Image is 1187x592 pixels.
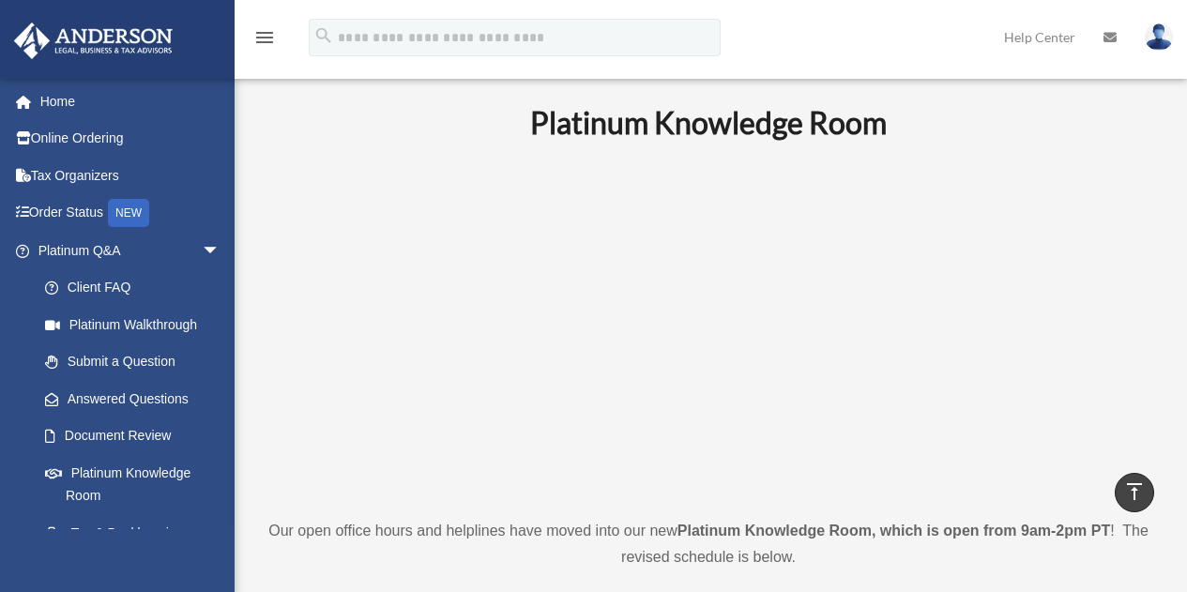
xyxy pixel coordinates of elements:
[26,514,249,574] a: Tax & Bookkeeping Packages
[26,343,249,381] a: Submit a Question
[8,23,178,59] img: Anderson Advisors Platinum Portal
[253,26,276,49] i: menu
[267,518,1149,570] p: Our open office hours and helplines have moved into our new ! The revised schedule is below.
[13,83,249,120] a: Home
[13,194,249,233] a: Order StatusNEW
[13,157,249,194] a: Tax Organizers
[530,104,887,141] b: Platinum Knowledge Room
[202,232,239,270] span: arrow_drop_down
[313,25,334,46] i: search
[1145,23,1173,51] img: User Pic
[26,454,239,514] a: Platinum Knowledge Room
[13,120,249,158] a: Online Ordering
[1115,473,1154,512] a: vertical_align_top
[26,380,249,417] a: Answered Questions
[427,166,990,483] iframe: 231110_Toby_KnowledgeRoom
[26,269,249,307] a: Client FAQ
[253,33,276,49] a: menu
[677,523,1110,539] strong: Platinum Knowledge Room, which is open from 9am-2pm PT
[13,232,249,269] a: Platinum Q&Aarrow_drop_down
[26,306,249,343] a: Platinum Walkthrough
[108,199,149,227] div: NEW
[26,417,249,455] a: Document Review
[1123,480,1146,503] i: vertical_align_top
